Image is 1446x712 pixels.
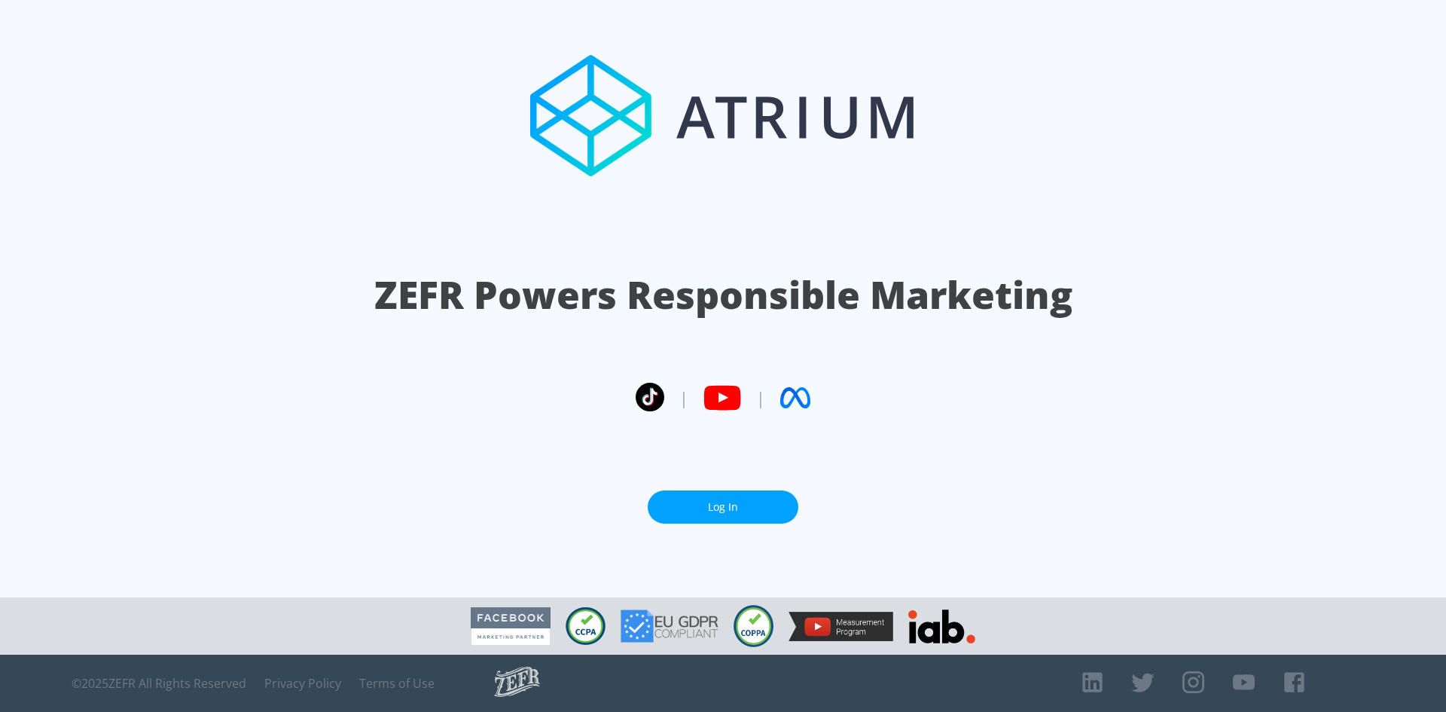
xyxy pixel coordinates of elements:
img: YouTube Measurement Program [789,612,893,641]
a: Log In [648,490,798,524]
span: | [756,387,765,409]
img: CCPA Compliant [566,607,606,645]
a: Privacy Policy [264,676,341,691]
img: IAB [908,610,975,643]
span: © 2025 ZEFR All Rights Reserved [72,676,246,691]
img: COPPA Compliant [734,605,773,647]
h1: ZEFR Powers Responsible Marketing [374,269,1072,321]
span: | [679,387,688,409]
a: Terms of Use [359,676,435,691]
img: GDPR Compliant [621,610,718,643]
img: Facebook Marketing Partner [471,607,551,646]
